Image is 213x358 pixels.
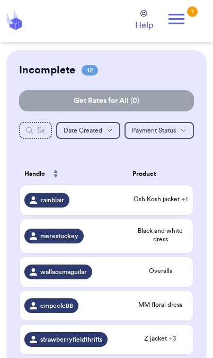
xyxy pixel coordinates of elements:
input: Search [19,122,52,139]
span: Date Created [64,127,102,134]
span: Handle [24,169,45,178]
button: Payment Status [125,122,194,139]
span: Help [135,19,153,32]
span: + 1 [182,196,188,202]
span: Overalls [132,267,189,275]
span: wallacemaguilar [40,268,87,276]
th: Product [128,160,193,187]
button: Get Rates for All (0) [19,90,194,111]
span: 12 [82,65,98,76]
span: rainblair [40,196,64,204]
div: 1 [187,6,198,17]
span: + 3 [169,335,176,342]
span: empeele88 [40,302,73,310]
span: MM floral dress [132,300,189,309]
span: strawberryfieldthrifts [40,335,102,344]
button: Sort ascending [47,163,64,184]
span: Black and white dress [132,227,189,243]
a: Help [135,10,153,32]
span: Z jacket [132,334,189,343]
h2: Incomplete [19,63,75,78]
span: merestuckey [40,232,78,240]
span: Osh Kosh jacket [132,195,189,203]
button: Date Created [56,122,120,139]
span: Payment Status [132,127,176,134]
